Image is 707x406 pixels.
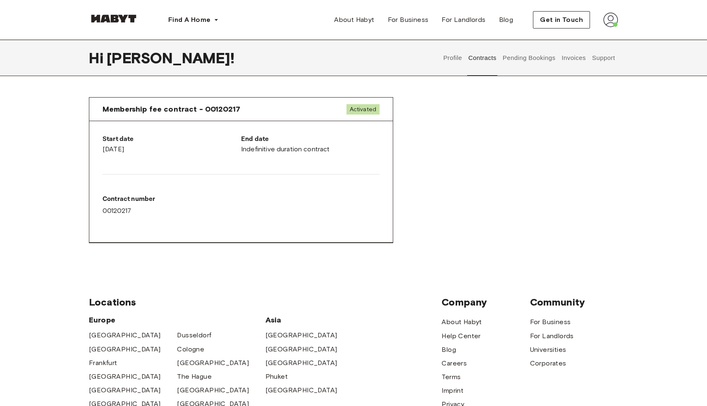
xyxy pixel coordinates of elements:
div: [DATE] [103,134,241,154]
button: Profile [442,40,463,76]
span: Activated [346,104,380,115]
span: Company [442,296,530,308]
a: Imprint [442,386,463,396]
a: Universities [530,345,566,355]
a: [GEOGRAPHIC_DATA] [89,344,161,354]
a: [GEOGRAPHIC_DATA] [89,330,161,340]
img: avatar [603,12,618,27]
a: About Habyt [327,12,381,28]
div: Indefinitive duration contract [241,134,380,154]
a: Careers [442,358,467,368]
button: Find A Home [162,12,225,28]
a: For Landlords [435,12,492,28]
a: Help Center [442,331,480,341]
div: 00120217 [103,194,241,216]
a: For Landlords [530,331,574,341]
a: [GEOGRAPHIC_DATA] [265,358,337,368]
button: Get in Touch [533,11,590,29]
button: Contracts [467,40,497,76]
a: For Business [530,317,571,327]
span: Europe [89,315,265,325]
a: [GEOGRAPHIC_DATA] [265,385,337,395]
span: Blog [499,15,514,25]
a: [GEOGRAPHIC_DATA] [89,372,161,382]
a: Blog [442,345,456,355]
a: Dusseldorf [177,330,211,340]
a: Blog [492,12,520,28]
a: [GEOGRAPHIC_DATA] [265,330,337,340]
span: Community [530,296,618,308]
span: About Habyt [334,15,374,25]
a: [GEOGRAPHIC_DATA] [177,385,249,395]
span: Find A Home [168,15,210,25]
img: Habyt [89,14,139,23]
a: Cologne [177,344,204,354]
a: The Hague [177,372,212,382]
a: Frankfurt [89,358,117,368]
button: Pending Bookings [502,40,557,76]
span: Hi [89,49,107,67]
p: Start date [103,134,241,144]
a: Phuket [265,372,288,382]
p: Contract number [103,194,241,204]
a: [GEOGRAPHIC_DATA] [265,344,337,354]
a: About Habyt [442,317,482,327]
span: Membership fee contract - 00120217 [103,104,240,114]
span: For Landlords [442,15,485,25]
button: Invoices [561,40,587,76]
span: Get in Touch [540,15,583,25]
span: [PERSON_NAME] ! [107,49,234,67]
p: End date [241,134,380,144]
span: Locations [89,296,442,308]
a: For Business [381,12,435,28]
a: Terms [442,372,461,382]
div: user profile tabs [440,40,618,76]
a: [GEOGRAPHIC_DATA] [177,358,249,368]
a: Corporates [530,358,566,368]
button: Support [591,40,616,76]
a: [GEOGRAPHIC_DATA] [89,385,161,395]
span: For Business [388,15,429,25]
span: Asia [265,315,353,325]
